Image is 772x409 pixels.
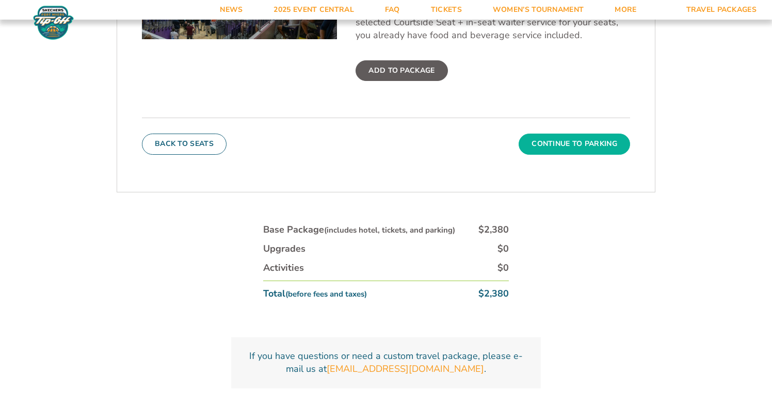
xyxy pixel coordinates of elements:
button: Continue To Parking [519,134,630,154]
div: Base Package [263,223,455,236]
div: $2,380 [478,223,509,236]
div: $2,380 [478,287,509,300]
div: Upgrades [263,242,305,255]
small: (includes hotel, tickets, and parking) [324,225,455,235]
a: [EMAIL_ADDRESS][DOMAIN_NAME] [327,363,484,375]
label: Add To Package [356,60,447,81]
div: Total [263,287,367,300]
img: Fort Myers Tip-Off [31,5,76,40]
div: $0 [497,242,509,255]
small: (before fees and taxes) [285,289,367,299]
div: Activities [263,261,304,274]
button: Back To Seats [142,134,227,154]
p: If you have questions or need a custom travel package, please e-mail us at . [244,350,528,375]
div: $0 [497,261,509,274]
